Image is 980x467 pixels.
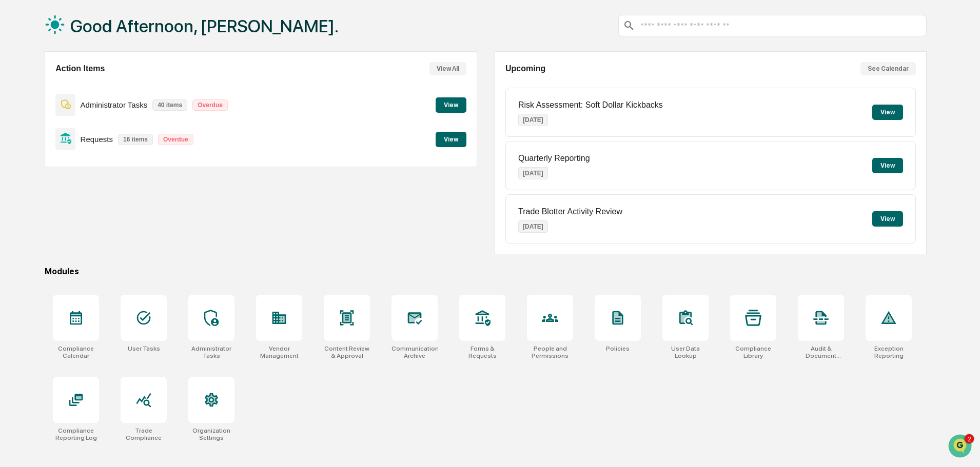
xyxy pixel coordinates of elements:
[85,139,89,148] span: •
[21,140,29,148] img: 1746055101610-c473b297-6a78-478c-a979-82029cc54cd1
[662,345,709,359] div: User Data Lookup
[22,78,40,97] img: 8933085812038_c878075ebb4cc5468115_72.jpg
[436,134,466,144] a: View
[174,82,187,94] button: Start new chat
[188,345,234,359] div: Administrator Tasks
[45,267,927,276] div: Modules
[436,97,466,113] button: View
[10,22,187,38] p: How can we help?
[46,89,141,97] div: We're available if you need us!
[10,114,69,122] div: Past conversations
[32,139,83,148] span: [PERSON_NAME]
[91,139,112,148] span: Sep 11
[518,220,548,233] p: [DATE]
[72,226,124,234] a: Powered byPylon
[730,345,776,359] div: Compliance Library
[70,178,131,196] a: 🗄️Attestations
[21,182,66,192] span: Preclearance
[6,197,69,216] a: 🔎Data Lookup
[158,134,193,145] p: Overdue
[872,211,903,227] button: View
[436,132,466,147] button: View
[947,433,975,461] iframe: Open customer support
[81,100,148,109] p: Administrator Tasks
[192,99,228,111] p: Overdue
[10,183,18,191] div: 🖐️
[121,427,167,441] div: Trade Compliance
[53,427,99,441] div: Compliance Reporting Log
[505,64,545,73] h2: Upcoming
[70,16,339,36] h1: Good Afternoon, [PERSON_NAME].
[6,178,70,196] a: 🖐️Preclearance
[866,345,912,359] div: Exception Reporting
[102,227,124,234] span: Pylon
[518,207,622,216] p: Trade Blotter Activity Review
[798,345,844,359] div: Audit & Document Logs
[81,135,113,144] p: Requests
[518,100,663,110] p: Risk Assessment: Soft Dollar Kickbacks
[872,105,903,120] button: View
[159,112,187,124] button: See all
[391,345,438,359] div: Communications Archive
[518,114,548,126] p: [DATE]
[324,345,370,359] div: Content Review & Approval
[188,427,234,441] div: Organization Settings
[53,345,99,359] div: Compliance Calendar
[527,345,573,359] div: People and Permissions
[152,99,187,111] p: 40 items
[459,345,505,359] div: Forms & Requests
[518,167,548,179] p: [DATE]
[436,99,466,109] a: View
[85,182,127,192] span: Attestations
[860,62,916,75] button: See Calendar
[21,201,65,212] span: Data Lookup
[10,78,29,97] img: 1746055101610-c473b297-6a78-478c-a979-82029cc54cd1
[128,345,160,352] div: User Tasks
[55,64,105,73] h2: Action Items
[606,345,630,352] div: Policies
[256,345,302,359] div: Vendor Management
[74,183,83,191] div: 🗄️
[46,78,168,89] div: Start new chat
[518,154,590,163] p: Quarterly Reporting
[10,130,27,146] img: Jack Rasmussen
[872,158,903,173] button: View
[429,62,466,75] button: View All
[118,134,153,145] p: 16 items
[10,202,18,211] div: 🔎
